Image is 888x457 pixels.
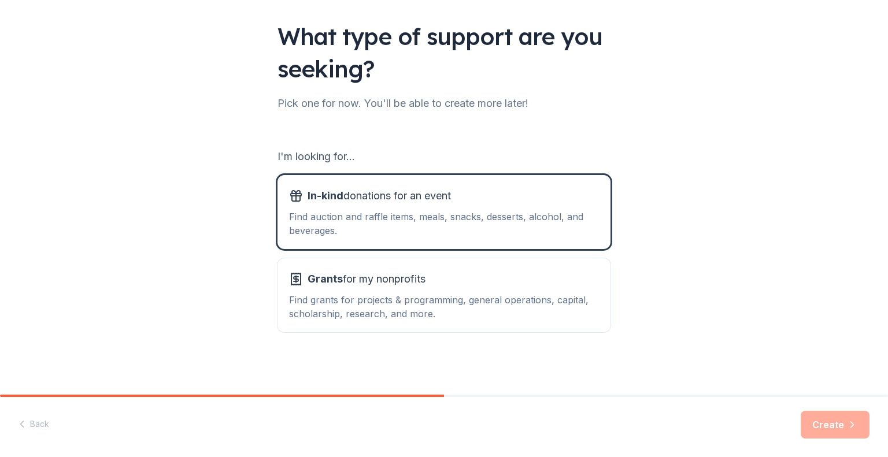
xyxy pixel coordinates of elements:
[277,94,610,113] div: Pick one for now. You'll be able to create more later!
[308,187,451,205] span: donations for an event
[289,293,599,321] div: Find grants for projects & programming, general operations, capital, scholarship, research, and m...
[289,210,599,237] div: Find auction and raffle items, meals, snacks, desserts, alcohol, and beverages.
[308,190,343,202] span: In-kind
[277,20,610,85] div: What type of support are you seeking?
[277,175,610,249] button: In-kinddonations for an eventFind auction and raffle items, meals, snacks, desserts, alcohol, and...
[308,273,343,285] span: Grants
[277,258,610,332] button: Grantsfor my nonprofitsFind grants for projects & programming, general operations, capital, schol...
[308,270,425,288] span: for my nonprofits
[277,147,610,166] div: I'm looking for...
